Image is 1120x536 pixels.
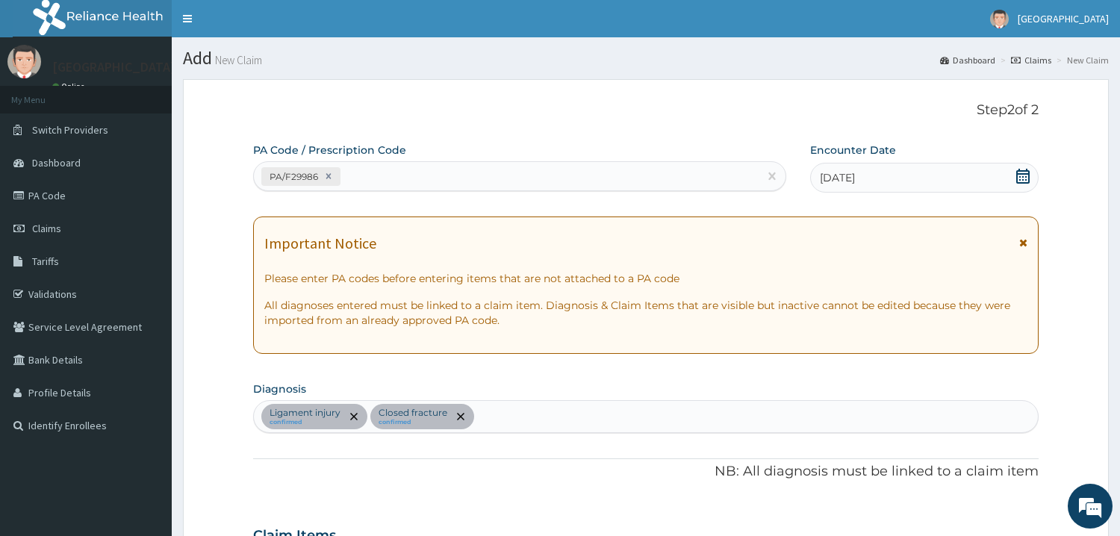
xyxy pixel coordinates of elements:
[1018,12,1109,25] span: [GEOGRAPHIC_DATA]
[253,462,1039,482] p: NB: All diagnosis must be linked to a claim item
[32,123,108,137] span: Switch Providers
[454,410,467,423] span: remove selection option
[1011,54,1051,66] a: Claims
[7,45,41,78] img: User Image
[270,407,340,419] p: Ligament injury
[347,410,361,423] span: remove selection option
[264,271,1027,286] p: Please enter PA codes before entering items that are not attached to a PA code
[253,143,406,158] label: PA Code / Prescription Code
[52,81,88,92] a: Online
[1053,54,1109,66] li: New Claim
[940,54,995,66] a: Dashboard
[52,60,175,74] p: [GEOGRAPHIC_DATA]
[253,102,1039,119] p: Step 2 of 2
[820,170,855,185] span: [DATE]
[32,156,81,169] span: Dashboard
[265,168,320,185] div: PA/F29986
[264,235,376,252] h1: Important Notice
[183,49,1109,68] h1: Add
[253,381,306,396] label: Diagnosis
[32,255,59,268] span: Tariffs
[212,54,262,66] small: New Claim
[379,407,447,419] p: Closed fracture
[264,298,1027,328] p: All diagnoses entered must be linked to a claim item. Diagnosis & Claim Items that are visible bu...
[379,419,447,426] small: confirmed
[270,419,340,426] small: confirmed
[810,143,896,158] label: Encounter Date
[990,10,1009,28] img: User Image
[32,222,61,235] span: Claims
